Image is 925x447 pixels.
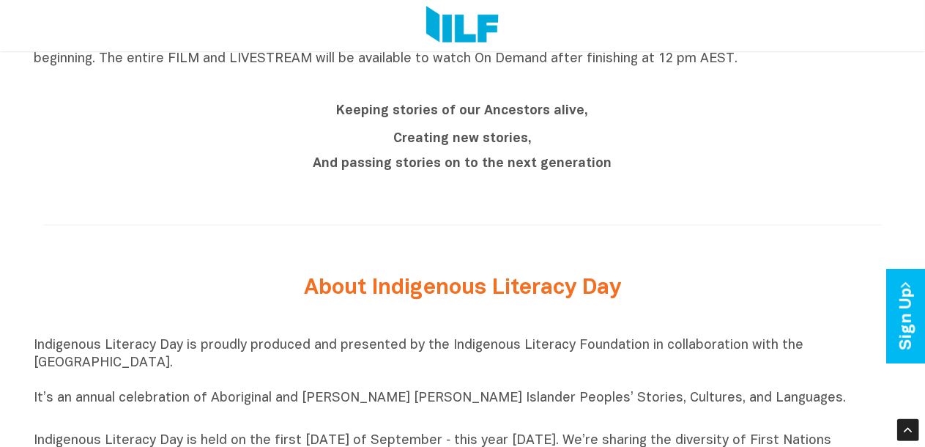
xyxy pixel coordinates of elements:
img: Logo [426,6,499,45]
p: Indigenous Literacy Day is proudly produced and presented by the Indigenous Literacy Foundation i... [34,338,891,426]
h2: About Indigenous Literacy Day [188,277,738,301]
div: Scroll Back to Top [897,419,919,441]
b: Creating new stories, [393,133,532,146]
b: And passing stories on to the next generation [313,158,612,171]
b: Keeping stories of our Ancestors alive, [337,106,589,118]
